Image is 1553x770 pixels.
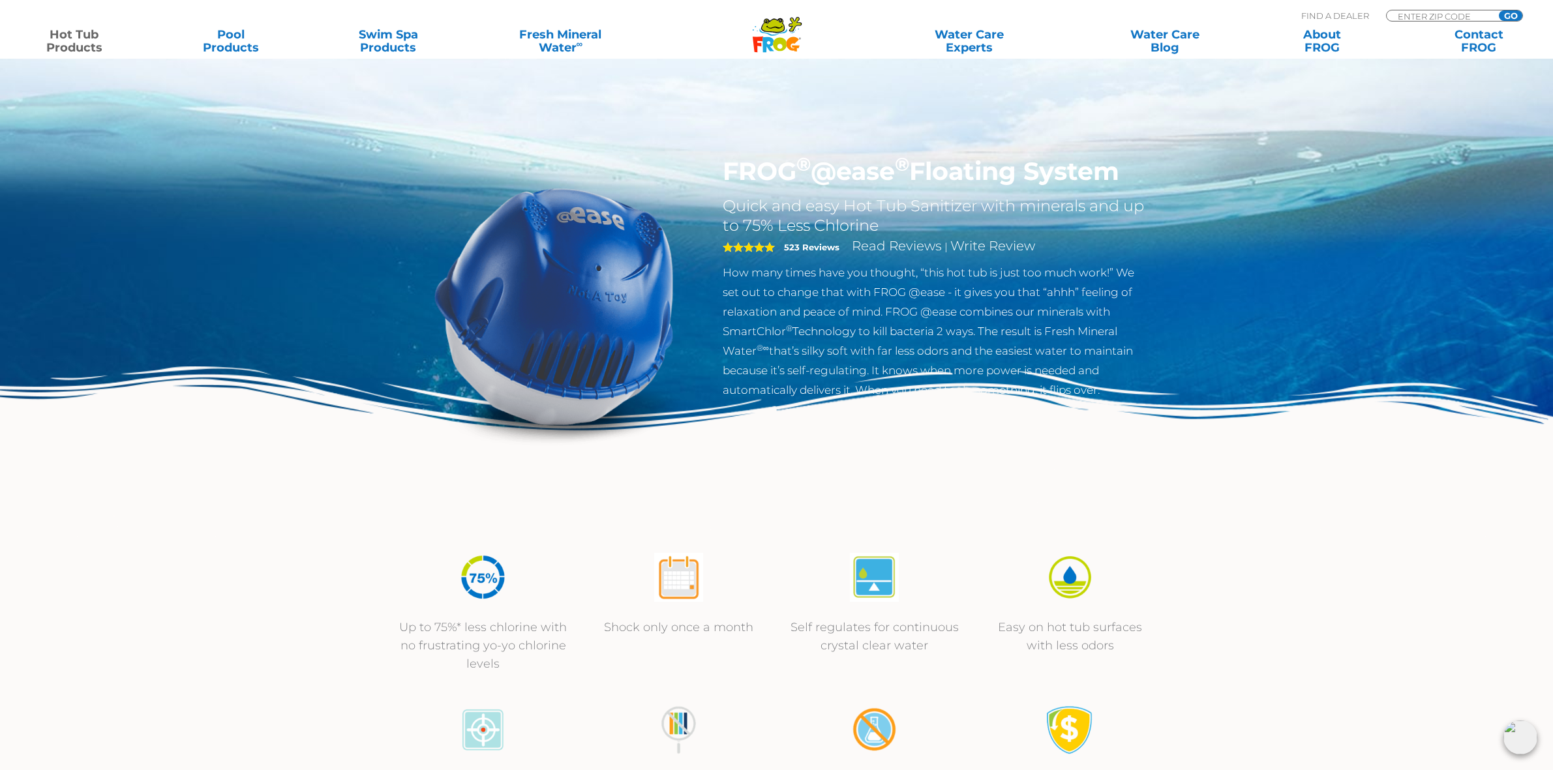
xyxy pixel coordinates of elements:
[1396,10,1485,22] input: Zip Code Form
[784,242,839,252] strong: 523 Reviews
[399,618,568,673] p: Up to 75%* less chlorine with no frustrating yo-yo chlorine levels
[786,323,792,333] sup: ®
[459,553,507,602] img: icon-atease-75percent-less
[13,28,135,54] a: Hot TubProducts
[327,28,449,54] a: Swim SpaProducts
[1046,705,1094,754] img: Satisfaction Guarantee Icon
[654,705,703,754] img: no-constant-monitoring1
[1503,720,1537,754] img: openIcon
[723,156,1149,186] h1: FROG @ease Floating System
[1301,10,1369,22] p: Find A Dealer
[594,618,764,636] p: Shock only once a month
[654,553,703,602] img: atease-icon-shock-once
[950,238,1035,254] a: Write Review
[944,241,948,253] span: |
[723,263,1149,400] p: How many times have you thought, “this hot tub is just too much work!” We set out to change that ...
[1046,553,1094,602] img: icon-atease-easy-on
[723,242,775,252] span: 5
[405,156,704,455] img: hot-tub-product-atease-system.png
[852,238,942,254] a: Read Reviews
[790,618,959,655] p: Self regulates for continuous crystal clear water
[850,705,899,754] img: no-mixing1
[850,553,899,602] img: atease-icon-self-regulates
[484,28,637,54] a: Fresh MineralWater∞
[577,38,583,49] sup: ∞
[723,196,1149,235] h2: Quick and easy Hot Tub Sanitizer with minerals and up to 75% Less Chlorine
[1104,28,1226,54] a: Water CareBlog
[1418,28,1540,54] a: ContactFROG
[1261,28,1383,54] a: AboutFROG
[757,343,769,353] sup: ®∞
[459,705,507,754] img: icon-atease-color-match
[1499,10,1522,21] input: GO
[895,153,909,175] sup: ®
[870,28,1068,54] a: Water CareExperts
[796,153,811,175] sup: ®
[986,618,1155,655] p: Easy on hot tub surfaces with less odors
[170,28,292,54] a: PoolProducts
